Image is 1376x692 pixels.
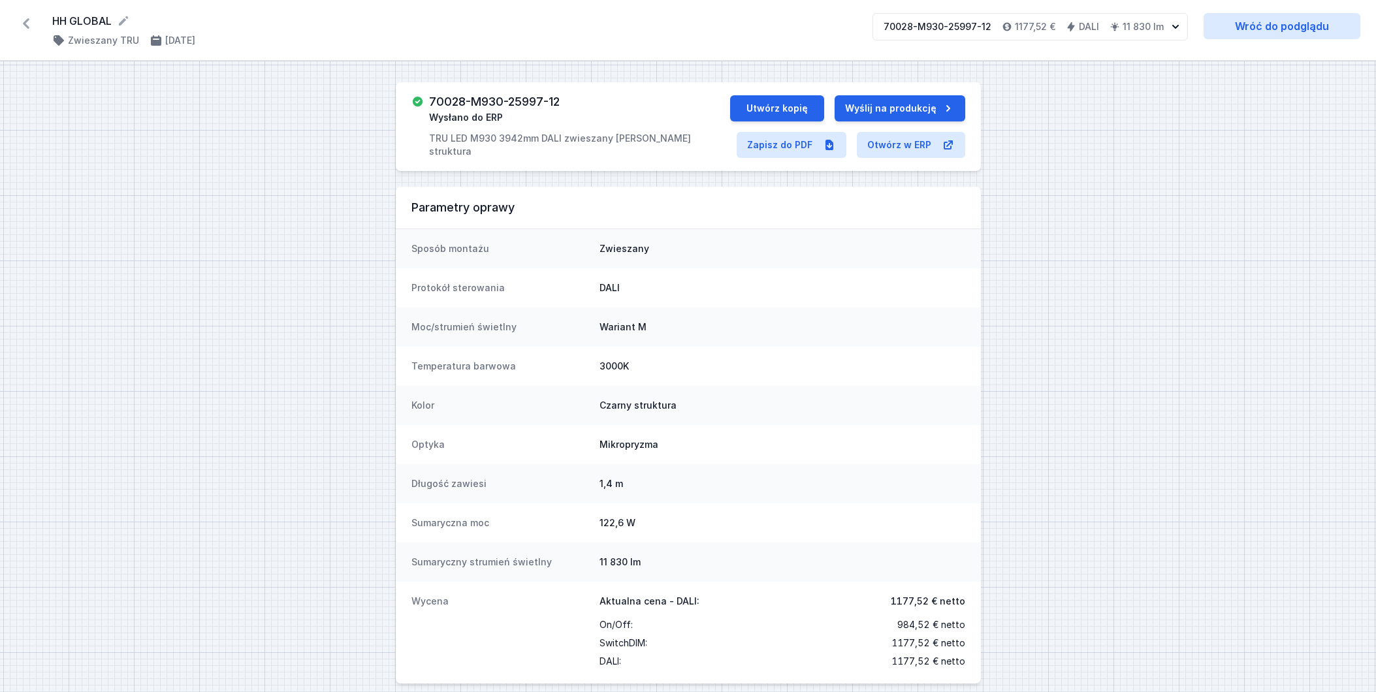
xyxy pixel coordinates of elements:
[600,516,965,529] dd: 122,6 W
[411,281,589,294] dt: Protokół sterowania
[897,616,965,634] span: 984,52 € netto
[411,360,589,373] dt: Temperatura barwowa
[600,360,965,373] dd: 3000K
[411,200,965,215] h3: Parametry oprawy
[600,652,621,670] span: DALI :
[429,132,729,158] p: TRU LED M930 3942mm DALI zwieszany [PERSON_NAME] struktura
[857,132,965,158] a: Otwórz w ERP
[411,399,589,412] dt: Kolor
[737,132,846,158] a: Zapisz do PDF
[429,95,560,108] h3: 70028-M930-25997-12
[872,13,1188,40] button: 70028-M930-25997-121177,52 €DALI11 830 lm
[411,321,589,334] dt: Moc/strumień świetlny
[1204,13,1360,39] a: Wróć do podglądu
[600,281,965,294] dd: DALI
[1079,20,1099,33] h4: DALI
[730,95,824,121] button: Utwórz kopię
[411,516,589,529] dt: Sumaryczna moc
[600,616,633,634] span: On/Off :
[1123,20,1164,33] h4: 11 830 lm
[891,634,965,652] span: 1177,52 € netto
[411,242,589,255] dt: Sposób montażu
[884,20,991,33] div: 70028-M930-25997-12
[600,399,965,412] dd: Czarny struktura
[600,477,965,490] dd: 1,4 m
[411,595,589,670] dt: Wycena
[600,242,965,255] dd: Zwieszany
[891,652,965,670] span: 1177,52 € netto
[600,595,699,608] span: Aktualna cena - DALI:
[68,34,139,47] h4: Zwieszany TRU
[600,438,965,451] dd: Mikropryzma
[600,321,965,334] dd: Wariant M
[835,95,965,121] button: Wyślij na produkcję
[411,556,589,569] dt: Sumaryczny strumień świetlny
[411,438,589,451] dt: Optyka
[411,477,589,490] dt: Długość zawiesi
[429,111,503,124] span: Wysłano do ERP
[117,14,130,27] button: Edytuj nazwę projektu
[891,595,965,608] span: 1177,52 € netto
[165,34,195,47] h4: [DATE]
[52,13,857,29] form: HH GLOBAL
[600,556,965,569] dd: 11 830 lm
[1015,20,1055,33] h4: 1177,52 €
[600,634,647,652] span: SwitchDIM :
